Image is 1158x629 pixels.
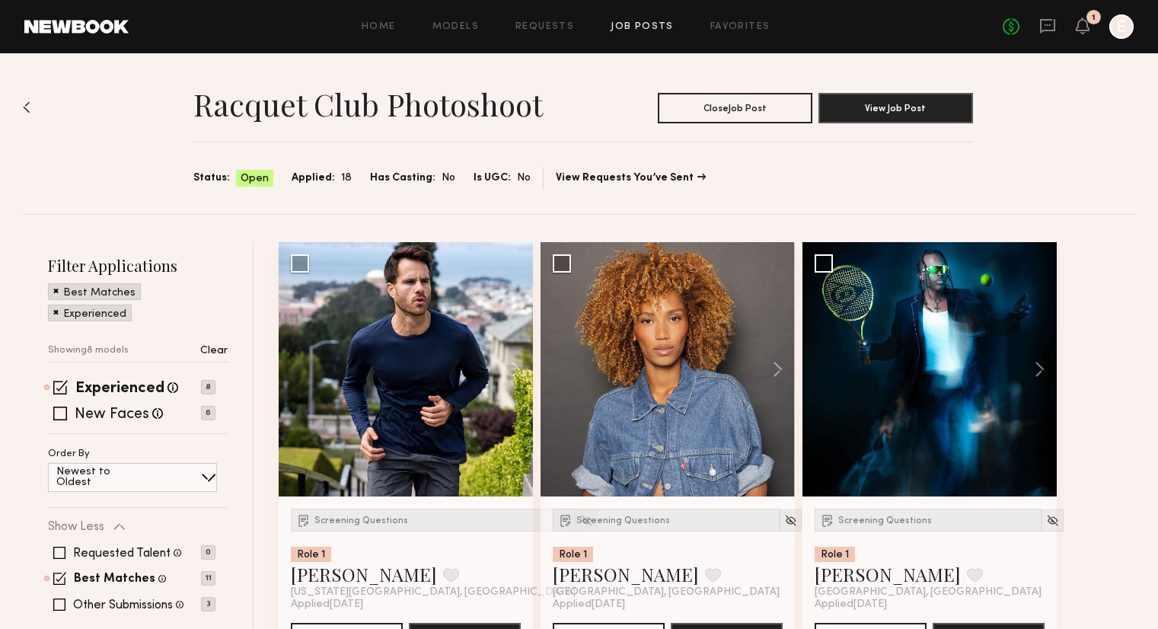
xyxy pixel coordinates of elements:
img: Submission Icon [558,512,573,528]
label: Best Matches [74,573,155,586]
p: Best Matches [63,288,136,299]
img: Back to previous page [23,101,30,113]
span: No [517,170,531,187]
span: Screening Questions [314,516,408,525]
p: 8 [201,380,215,394]
p: Show Less [48,521,104,533]
a: E [1109,14,1134,39]
p: 11 [201,571,215,586]
div: Role 1 [553,547,593,562]
div: Role 1 [815,547,855,562]
span: [GEOGRAPHIC_DATA], [GEOGRAPHIC_DATA] [815,586,1042,599]
a: [PERSON_NAME] [553,562,699,586]
div: Applied [DATE] [815,599,1045,611]
div: Applied [DATE] [291,599,521,611]
div: Applied [DATE] [553,599,783,611]
a: Requests [515,22,574,32]
label: Requested Talent [73,548,171,560]
img: Submission Icon [296,512,311,528]
a: View Requests You’ve Sent [556,173,706,184]
span: Status: [193,170,230,187]
a: [PERSON_NAME] [815,562,961,586]
p: Order By [48,449,90,459]
p: 0 [201,545,215,560]
p: Newest to Oldest [56,467,147,488]
label: New Faces [75,407,149,423]
span: Open [241,171,269,187]
p: 6 [201,406,215,420]
h2: Filter Applications [48,255,228,276]
a: Home [362,22,396,32]
a: Favorites [710,22,770,32]
span: No [442,170,455,187]
button: View Job Post [818,93,973,123]
div: Role 1 [291,547,331,562]
span: [US_STATE][GEOGRAPHIC_DATA], [GEOGRAPHIC_DATA] [291,586,576,599]
p: Experienced [63,309,126,320]
span: Is UGC: [474,170,511,187]
a: [PERSON_NAME] [291,562,437,586]
p: 3 [201,597,215,611]
img: Unhide Model [784,514,797,527]
p: Clear [200,346,228,356]
img: Unhide Model [1046,514,1059,527]
span: Screening Questions [838,516,932,525]
h1: Racquet Club Photoshoot [193,85,543,123]
div: 1 [1092,14,1096,22]
label: Experienced [75,382,164,397]
a: Models [432,22,479,32]
img: Submission Icon [820,512,835,528]
span: [GEOGRAPHIC_DATA], [GEOGRAPHIC_DATA] [553,586,780,599]
label: Other Submissions [73,599,173,611]
span: Has Casting: [370,170,435,187]
a: Job Posts [611,22,674,32]
span: Applied: [292,170,335,187]
button: CloseJob Post [658,93,812,123]
p: Showing 8 models [48,346,129,356]
span: 18 [341,170,352,187]
span: Screening Questions [576,516,670,525]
